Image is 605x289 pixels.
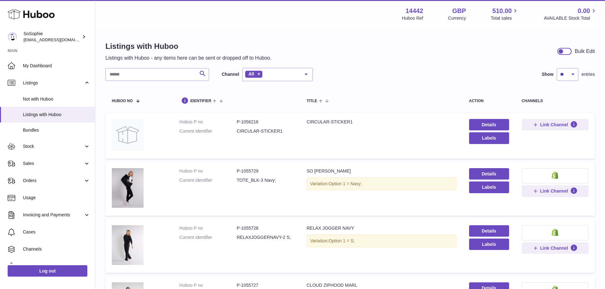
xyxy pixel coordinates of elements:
button: Labels [469,132,509,144]
div: RELAX JOGGER NAVY [306,225,456,231]
p: Listings with Huboo - any items here can be sent or dropped off to Huboo. [105,55,272,62]
div: action [469,99,509,103]
img: RELAX JOGGER NAVY [112,225,144,265]
span: Usage [23,195,90,201]
span: Listings [23,80,84,86]
button: Link Channel [522,242,588,254]
dt: Huboo P no [179,225,237,231]
dd: RELAXJOGGERNAVY-2 S; [237,234,294,240]
span: Link Channel [540,245,568,251]
span: title [306,99,317,103]
div: SoSophie [24,31,81,43]
button: Labels [469,181,509,193]
strong: 14442 [406,7,423,15]
button: Link Channel [522,119,588,130]
span: Invoicing and Payments [23,212,84,218]
dt: Current identifier [179,234,237,240]
span: Link Channel [540,122,568,128]
span: Listings with Huboo [23,112,90,118]
span: Channels [23,246,90,252]
span: 0.00 [578,7,590,15]
div: Bulk Edit [575,48,595,55]
img: shopify-small.png [552,171,558,179]
div: channels [522,99,588,103]
img: CIRCULAR-STICKER1 [112,119,144,151]
label: Channel [222,71,239,77]
a: 0.00 AVAILABLE Stock Total [544,7,597,21]
span: Bundles [23,127,90,133]
dd: TOTE_BLK-3 Navy; [237,177,294,183]
span: Settings [23,263,90,269]
label: Show [542,71,554,77]
h1: Listings with Huboo [105,41,272,51]
div: CIRCULAR-STICKER1 [306,119,456,125]
span: entries [581,71,595,77]
div: Variation: [306,177,456,190]
span: Cases [23,229,90,235]
dd: CIRCULAR-STICKER1 [237,128,294,134]
strong: GBP [452,7,466,15]
span: All [248,71,254,76]
a: Details [469,225,509,237]
button: Link Channel [522,185,588,197]
img: SO SOPHIE TOTE BLACK [112,168,144,208]
span: My Dashboard [23,63,90,69]
dd: P-1055729 [237,168,294,174]
div: CLOUD ZIPHOOD MARL [306,282,456,288]
div: Variation: [306,234,456,247]
button: Labels [469,239,509,250]
dt: Current identifier [179,128,237,134]
span: Link Channel [540,188,568,194]
span: Not with Huboo [23,96,90,102]
span: Sales [23,161,84,167]
a: Details [469,168,509,180]
div: Currency [448,15,466,21]
div: SO [PERSON_NAME] [306,168,456,174]
span: [EMAIL_ADDRESS][DOMAIN_NAME] [24,37,93,42]
img: internalAdmin-14442@internal.huboo.com [8,32,17,42]
dt: Huboo P no [179,119,237,125]
dd: P-1055728 [237,225,294,231]
span: identifier [190,99,212,103]
span: 510.00 [492,7,512,15]
dd: P-1055727 [237,282,294,288]
span: Option 1 = S; [329,238,355,243]
div: Huboo Ref [402,15,423,21]
span: Huboo no [112,99,133,103]
span: Stock [23,143,84,149]
a: Details [469,119,509,130]
span: Option 1 = Navy; [329,181,362,186]
img: shopify-small.png [552,228,558,236]
span: Total sales [491,15,519,21]
dt: Current identifier [179,177,237,183]
dd: P-1056216 [237,119,294,125]
a: Log out [8,265,87,277]
a: 510.00 Total sales [491,7,519,21]
dt: Huboo P no [179,168,237,174]
span: Orders [23,178,84,184]
dt: Huboo P no [179,282,237,288]
span: AVAILABLE Stock Total [544,15,597,21]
